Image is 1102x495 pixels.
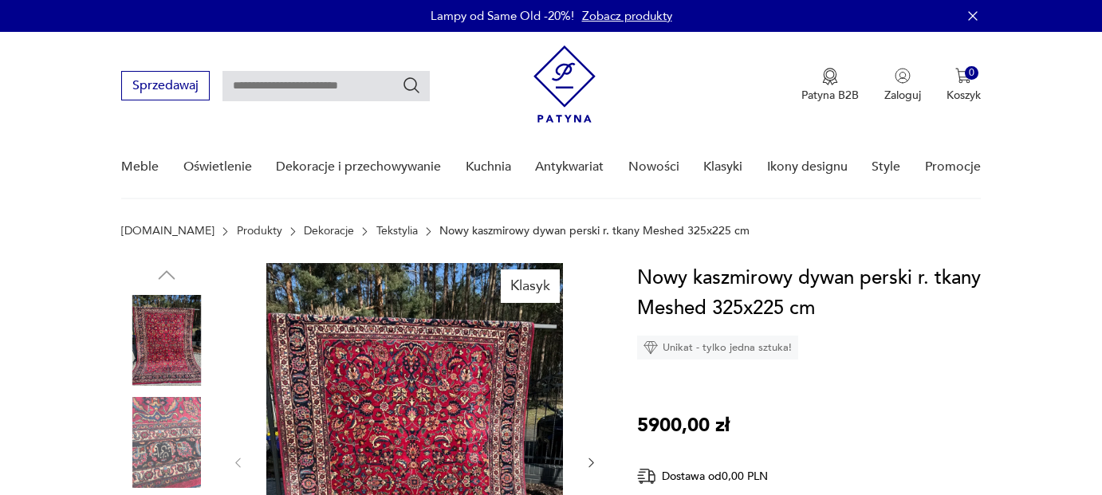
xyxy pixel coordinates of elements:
[637,263,981,324] h1: Nowy kaszmirowy dywan perski r. tkany Meshed 325x225 cm
[947,88,981,103] p: Koszyk
[121,397,212,488] img: Zdjęcie produktu Nowy kaszmirowy dywan perski r. tkany Meshed 325x225 cm
[884,88,921,103] p: Zaloguj
[947,68,981,103] button: 0Koszyk
[801,88,859,103] p: Patyna B2B
[121,81,210,92] a: Sprzedawaj
[431,8,574,24] p: Lampy od Same Old -20%!
[276,136,441,198] a: Dekoracje i przechowywanie
[955,68,971,84] img: Ikona koszyka
[533,45,596,123] img: Patyna - sklep z meblami i dekoracjami vintage
[637,411,730,441] p: 5900,00 zł
[703,136,742,198] a: Klasyki
[535,136,604,198] a: Antykwariat
[466,136,511,198] a: Kuchnia
[376,225,418,238] a: Tekstylia
[637,336,798,359] div: Unikat - tylko jedna sztuka!
[925,136,981,198] a: Promocje
[121,71,210,100] button: Sprzedawaj
[121,136,159,198] a: Meble
[183,136,252,198] a: Oświetlenie
[121,225,214,238] a: [DOMAIN_NAME]
[801,68,859,103] a: Ikona medaluPatyna B2B
[767,136,848,198] a: Ikony designu
[402,76,421,95] button: Szukaj
[637,466,828,486] div: Dostawa od 0,00 PLN
[637,466,656,486] img: Ikona dostawy
[304,225,354,238] a: Dekoracje
[822,68,838,85] img: Ikona medalu
[801,68,859,103] button: Patyna B2B
[628,136,679,198] a: Nowości
[965,66,978,80] div: 0
[582,8,672,24] a: Zobacz produkty
[501,269,560,303] div: Klasyk
[643,340,658,355] img: Ikona diamentu
[895,68,911,84] img: Ikonka użytkownika
[121,295,212,386] img: Zdjęcie produktu Nowy kaszmirowy dywan perski r. tkany Meshed 325x225 cm
[872,136,900,198] a: Style
[439,225,750,238] p: Nowy kaszmirowy dywan perski r. tkany Meshed 325x225 cm
[237,225,282,238] a: Produkty
[884,68,921,103] button: Zaloguj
